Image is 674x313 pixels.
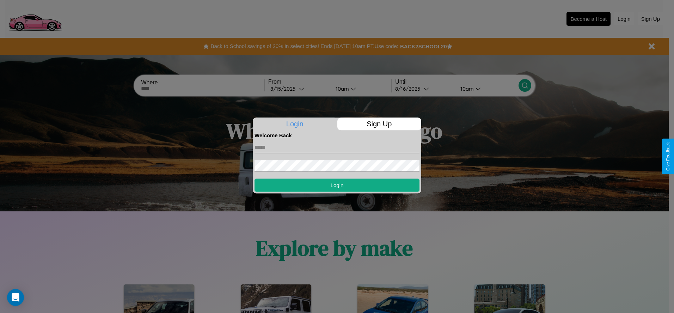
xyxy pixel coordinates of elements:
div: Open Intercom Messenger [7,289,24,306]
button: Login [255,179,419,192]
p: Login [253,118,337,130]
div: Give Feedback [666,142,670,171]
p: Sign Up [337,118,422,130]
h4: Welcome Back [255,132,419,138]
